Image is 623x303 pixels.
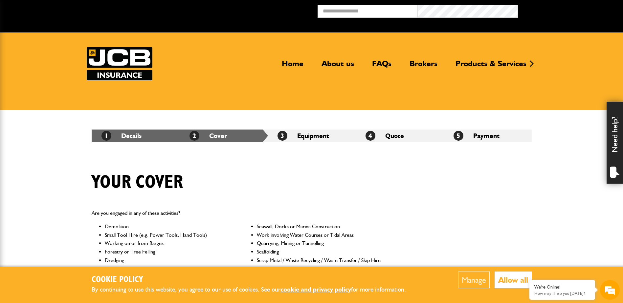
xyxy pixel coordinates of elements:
[405,59,442,74] a: Brokers
[366,131,375,141] span: 4
[257,239,381,248] li: Quarrying, Mining or Tunnelling
[189,131,199,141] span: 2
[257,222,381,231] li: Seawall, Docks or Marina Construction
[87,47,152,80] img: JCB Insurance Services logo
[534,284,590,290] div: We're Online!
[87,47,152,80] a: JCB Insurance Services
[257,256,381,273] li: Scrap Metal / Waste Recycling / Waste Transfer / Skip Hire or Landfill
[180,130,268,142] li: Cover
[268,130,356,142] li: Equipment
[92,275,417,285] h2: Cookie Policy
[277,59,308,74] a: Home
[451,59,531,74] a: Products & Services
[105,231,229,239] li: Small Tool Hire (e.g. Power Tools, Hand Tools)
[105,222,229,231] li: Demolition
[367,59,396,74] a: FAQs
[105,248,229,256] li: Forestry or Tree Felling
[257,231,381,239] li: Work involving Water Courses or Tidal Areas
[356,130,444,142] li: Quote
[101,132,142,140] a: 1Details
[92,209,382,217] p: Are you engaged in any of these activities?
[92,285,417,295] p: By continuing to use this website, you agree to our use of cookies. See our for more information.
[317,59,359,74] a: About us
[518,5,618,15] button: Broker Login
[280,286,351,293] a: cookie and privacy policy
[454,131,463,141] span: 5
[105,239,229,248] li: Working on or from Barges
[257,248,381,256] li: Scaffolding
[92,172,183,193] h1: Your cover
[495,272,532,288] button: Allow all
[105,256,229,273] li: Dredging
[534,291,590,296] p: How may I help you today?
[458,272,490,288] button: Manage
[278,131,287,141] span: 3
[607,102,623,184] div: Need help?
[444,130,532,142] li: Payment
[101,131,111,141] span: 1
